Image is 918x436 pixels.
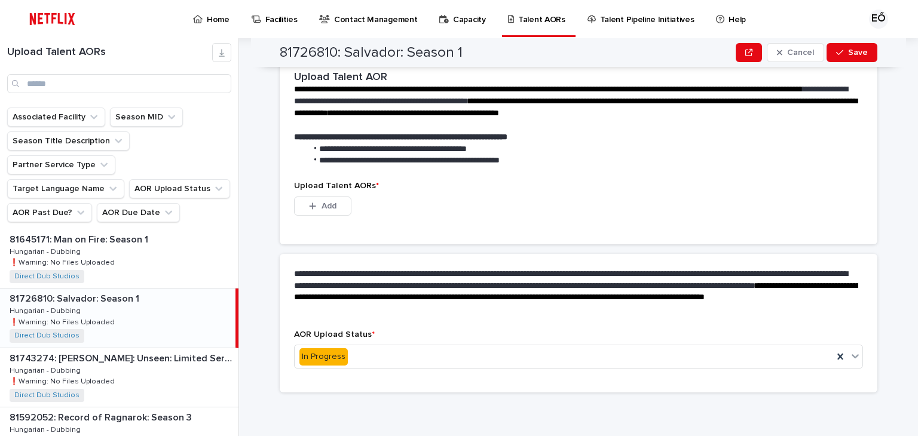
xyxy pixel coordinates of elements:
p: 81592052: Record of Ragnarok: Season 3 [10,410,194,423]
p: Hungarian - Dubbing [10,364,83,375]
h1: Upload Talent AORs [7,46,212,59]
p: 81726810: Salvador: Season 1 [10,291,142,305]
button: Season Title Description [7,131,130,151]
a: Direct Dub Studios [14,272,79,281]
button: Associated Facility [7,108,105,127]
p: Hungarian - Dubbing [10,305,83,315]
img: ifQbXi3ZQGMSEF7WDB7W [24,7,81,31]
div: In Progress [299,348,348,366]
input: Search [7,74,231,93]
button: Save [827,43,877,62]
a: Direct Dub Studios [14,331,79,340]
span: Save [848,48,868,57]
a: Direct Dub Studios [14,391,79,400]
span: Cancel [787,48,814,57]
p: 81743274: [PERSON_NAME]: Unseen: Limited Series [10,351,236,364]
span: AOR Upload Status [294,330,375,339]
button: Cancel [767,43,824,62]
p: Hungarian - Dubbing [10,423,83,434]
button: Season MID [110,108,183,127]
button: Add [294,196,351,216]
p: 81645171: Man on Fire: Season 1 [10,232,151,245]
button: Partner Service Type [7,155,115,174]
button: AOR Due Date [97,203,180,222]
span: Add [322,202,336,210]
button: AOR Upload Status [129,179,230,198]
p: ❗️Warning: No Files Uploaded [10,316,117,327]
h2: 81726810: Salvador: Season 1 [280,44,463,62]
p: ❗️Warning: No Files Uploaded [10,375,117,386]
span: Upload Talent AORs [294,182,379,190]
h2: Upload Talent AOR [294,71,387,84]
button: Target Language Name [7,179,124,198]
button: AOR Past Due? [7,203,92,222]
div: EŐ [869,10,888,29]
p: Hungarian - Dubbing [10,245,83,256]
p: ❗️Warning: No Files Uploaded [10,256,117,267]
